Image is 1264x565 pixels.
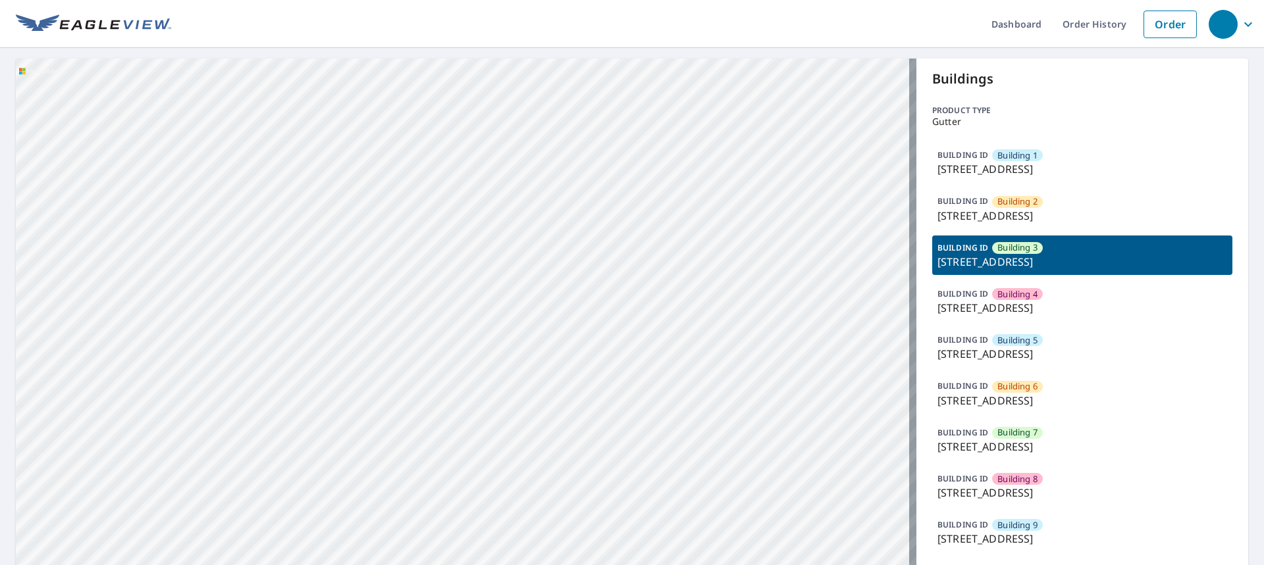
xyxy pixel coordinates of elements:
[937,334,988,345] p: BUILDING ID
[937,427,988,438] p: BUILDING ID
[937,346,1227,362] p: [STREET_ADDRESS]
[937,242,988,253] p: BUILDING ID
[997,149,1038,162] span: Building 1
[932,69,1232,89] p: Buildings
[997,195,1038,208] span: Building 2
[937,149,988,160] p: BUILDING ID
[16,14,171,34] img: EV Logo
[997,241,1038,254] span: Building 3
[937,300,1227,316] p: [STREET_ADDRESS]
[997,426,1038,439] span: Building 7
[997,288,1038,301] span: Building 4
[937,195,988,207] p: BUILDING ID
[937,473,988,484] p: BUILDING ID
[937,288,988,299] p: BUILDING ID
[1144,11,1197,38] a: Order
[932,105,1232,116] p: Product type
[997,473,1038,485] span: Building 8
[932,116,1232,127] p: Gutter
[937,531,1227,547] p: [STREET_ADDRESS]
[937,254,1227,270] p: [STREET_ADDRESS]
[937,393,1227,408] p: [STREET_ADDRESS]
[937,208,1227,224] p: [STREET_ADDRESS]
[937,439,1227,454] p: [STREET_ADDRESS]
[937,161,1227,177] p: [STREET_ADDRESS]
[997,519,1038,531] span: Building 9
[937,519,988,530] p: BUILDING ID
[937,485,1227,501] p: [STREET_ADDRESS]
[997,334,1038,347] span: Building 5
[937,380,988,391] p: BUILDING ID
[997,380,1038,393] span: Building 6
